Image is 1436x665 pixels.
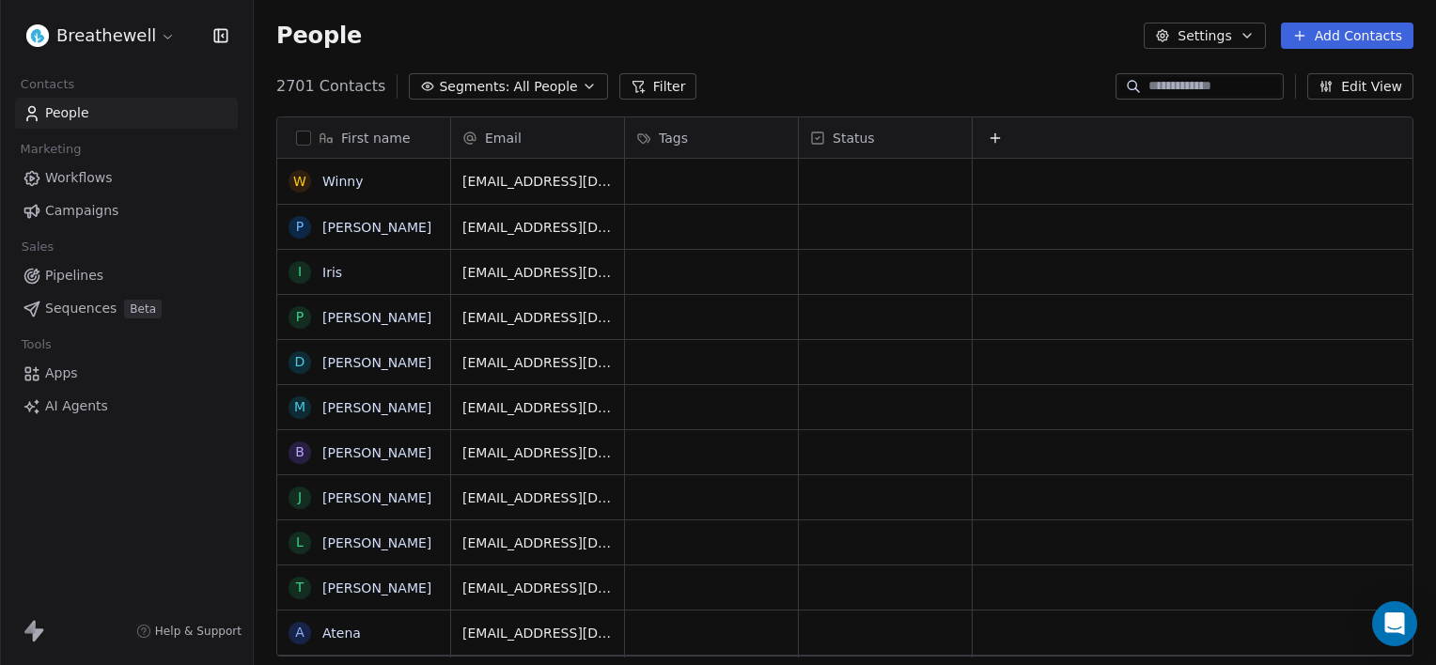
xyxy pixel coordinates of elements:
div: Tags [625,117,798,158]
span: [EMAIL_ADDRESS][DOMAIN_NAME] [462,218,613,237]
a: [PERSON_NAME] [322,490,431,505]
div: First name [277,117,450,158]
a: [PERSON_NAME] [322,535,431,550]
span: Pipelines [45,266,103,286]
div: P [296,307,304,327]
span: Workflows [45,168,113,188]
span: 2701 Contacts [276,75,385,98]
a: Workflows [15,162,238,193]
img: Breathewell%20profile%20picture%20copy.png [26,24,49,47]
span: [EMAIL_ADDRESS][DOMAIN_NAME] [462,353,613,372]
div: L [296,533,304,552]
span: [EMAIL_ADDRESS][DOMAIN_NAME] [462,172,613,191]
a: Campaigns [15,195,238,226]
span: [EMAIL_ADDRESS][DOMAIN_NAME] [462,443,613,462]
a: SequencesBeta [15,293,238,324]
span: [EMAIL_ADDRESS][DOMAIN_NAME] [462,398,613,417]
span: Sales [13,233,62,261]
span: Status [833,129,875,147]
span: [EMAIL_ADDRESS][DOMAIN_NAME] [462,263,613,282]
a: [PERSON_NAME] [322,310,431,325]
button: Add Contacts [1281,23,1413,49]
div: W [293,172,306,192]
span: Tags [659,129,688,147]
div: P [296,217,304,237]
div: B [295,442,304,462]
button: Filter [619,73,697,100]
a: Winny [322,174,363,189]
span: All People [513,77,577,97]
span: [EMAIL_ADDRESS][DOMAIN_NAME] [462,534,613,552]
span: People [276,22,362,50]
div: A [295,623,304,642]
div: D [295,352,305,372]
a: Iris [322,265,342,280]
span: People [45,103,89,123]
span: [EMAIL_ADDRESS][DOMAIN_NAME] [462,308,613,327]
span: AI Agents [45,396,108,416]
div: M [294,397,305,417]
div: grid [277,159,451,657]
a: [PERSON_NAME] [322,220,431,235]
span: Tools [13,331,59,359]
a: Pipelines [15,260,238,291]
a: Atena [322,626,361,641]
button: Edit View [1307,73,1413,100]
span: [EMAIL_ADDRESS][DOMAIN_NAME] [462,488,613,507]
span: Contacts [12,70,83,99]
span: [EMAIL_ADDRESS][DOMAIN_NAME] [462,624,613,642]
div: Email [451,117,624,158]
span: Beta [124,300,162,318]
span: Segments: [439,77,509,97]
span: Help & Support [155,624,242,639]
button: Settings [1144,23,1265,49]
div: I [298,262,302,282]
a: [PERSON_NAME] [322,355,431,370]
a: Apps [15,358,238,389]
a: Help & Support [136,624,242,639]
span: Breathewell [56,23,156,48]
span: Campaigns [45,201,118,221]
a: AI Agents [15,391,238,422]
span: Apps [45,363,78,383]
a: [PERSON_NAME] [322,400,431,415]
span: Marketing [12,135,89,163]
div: J [298,487,302,507]
div: T [296,578,304,597]
div: grid [451,159,1414,657]
span: First name [341,129,411,147]
a: [PERSON_NAME] [322,445,431,460]
button: Breathewell [23,20,179,52]
span: Email [485,129,522,147]
div: Status [799,117,972,158]
a: [PERSON_NAME] [322,580,431,595]
a: People [15,98,238,129]
span: Sequences [45,299,117,318]
span: [EMAIL_ADDRESS][DOMAIN_NAME] [462,579,613,597]
div: Open Intercom Messenger [1372,601,1417,646]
